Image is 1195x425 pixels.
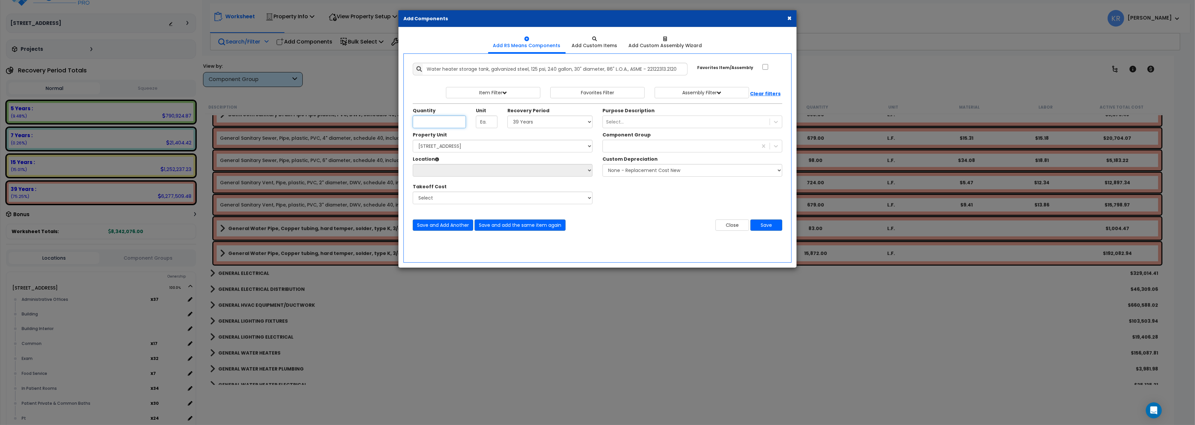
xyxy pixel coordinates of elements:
[413,131,447,138] label: Property Unit
[413,192,593,204] select: The Custom Item Descriptions in this Dropdown have been designated as 'Takeoff Costs' within thei...
[403,15,448,22] b: Add Components
[493,42,561,49] div: Add RS Means Components
[602,131,651,138] label: Component Group
[606,119,624,125] div: Select...
[698,65,754,70] small: Favorites Item/Assembly
[572,42,617,49] div: Add Custom Items
[413,183,447,190] label: The Custom Item Descriptions in this Dropdown have been designated as 'Takeoff Costs' within thei...
[423,63,688,75] input: Search
[476,107,486,114] label: Unit
[602,107,655,114] label: A Purpose Description Prefix can be used to customize the Item Description that will be shown in ...
[413,107,436,114] label: Quantity
[550,87,645,98] button: Favorites Filter
[475,219,566,231] button: Save and add the same item again
[507,107,549,114] label: Recovery Period
[715,219,749,231] button: Close
[602,156,658,162] label: Custom Depreciation
[413,156,439,162] label: Location
[446,87,540,98] button: Item Filter
[413,219,473,231] button: Save and Add Another
[629,42,702,49] div: Add Custom Assembly Wizard
[750,219,782,231] button: Save
[750,90,781,97] b: Clear filters
[655,87,749,98] button: Assembly Filter
[787,15,792,22] button: ×
[1146,402,1162,418] div: Open Intercom Messenger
